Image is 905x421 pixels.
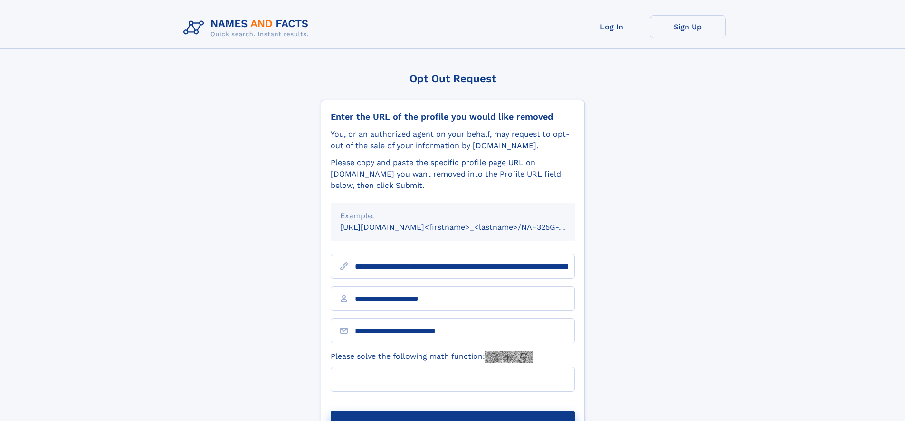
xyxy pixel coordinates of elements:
a: Log In [574,15,650,38]
div: You, or an authorized agent on your behalf, may request to opt-out of the sale of your informatio... [331,129,575,151]
div: Please copy and paste the specific profile page URL on [DOMAIN_NAME] you want removed into the Pr... [331,157,575,191]
a: Sign Up [650,15,726,38]
div: Enter the URL of the profile you would like removed [331,112,575,122]
div: Opt Out Request [321,73,585,84]
small: [URL][DOMAIN_NAME]<firstname>_<lastname>/NAF325G-xxxxxxxx [340,223,593,232]
label: Please solve the following math function: [331,351,533,363]
img: Logo Names and Facts [180,15,316,41]
div: Example: [340,210,565,222]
